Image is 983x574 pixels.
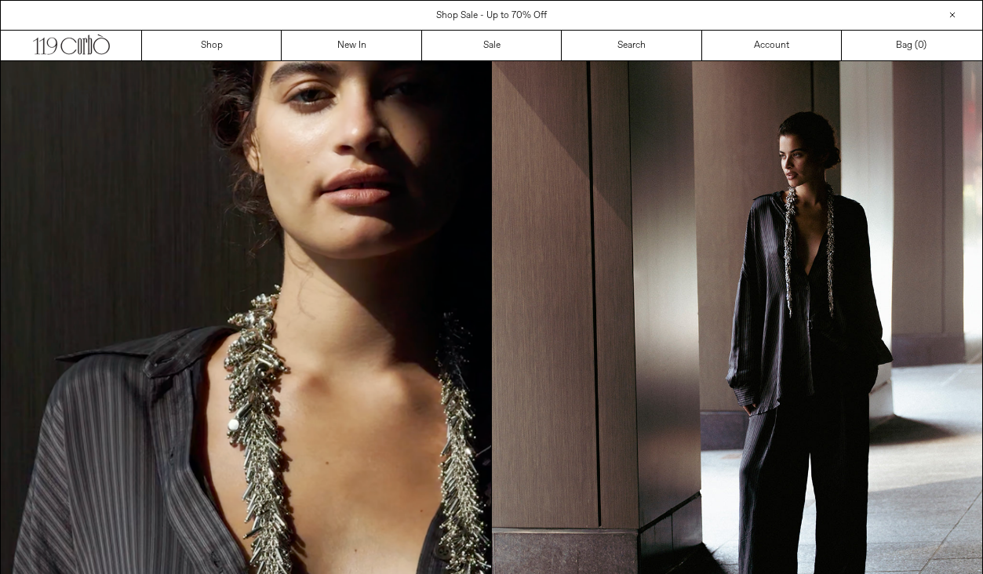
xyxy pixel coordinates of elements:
[562,31,701,60] a: Search
[142,31,282,60] a: Shop
[842,31,981,60] a: Bag ()
[436,9,547,22] a: Shop Sale - Up to 70% Off
[702,31,842,60] a: Account
[422,31,562,60] a: Sale
[918,39,923,52] span: 0
[918,38,927,53] span: )
[282,31,421,60] a: New In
